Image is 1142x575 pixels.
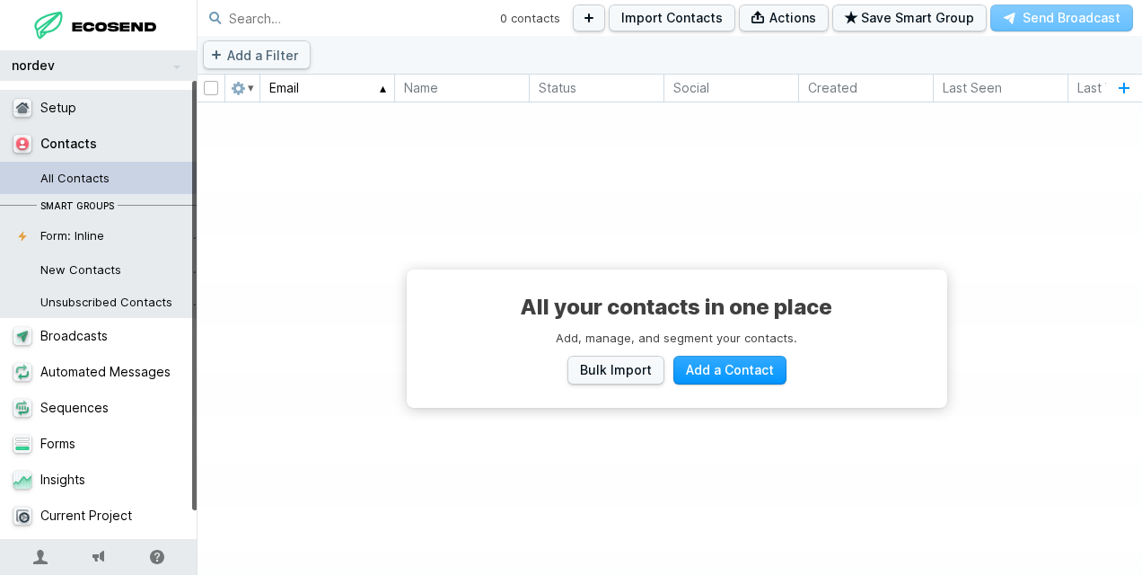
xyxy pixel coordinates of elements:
span: Unsubscribed Contacts [40,286,182,318]
a: Bulk Import [567,356,664,385]
span: New Contacts [40,253,182,286]
span: 0 [500,13,560,24]
span: Form: Inline [40,219,182,252]
span: Smart Groups [40,194,114,217]
li: Status [530,75,664,102]
div: Created [798,75,934,102]
span: Add a Contact [686,361,774,379]
li: Name [395,75,530,102]
button: Create a new contact [573,4,605,31]
p: Add, manage, and segment your contacts. [430,331,924,346]
span: Bulk Import [580,361,652,379]
li: Social [664,75,799,102]
h1: All your contacts in one place [430,293,924,322]
li: Last Seen [934,75,1068,102]
a: Import Contacts [609,4,735,31]
button: Add a Contact [673,356,786,385]
button: Actions [739,4,829,31]
div: Name [394,75,530,102]
button: Save Smart Group [832,4,987,31]
button: Add a Filter [203,40,311,69]
li: Created [799,75,934,102]
div: Last Seen [933,75,1068,102]
div: Status [529,75,664,102]
li: Email [260,75,395,102]
div: Social [663,75,799,102]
